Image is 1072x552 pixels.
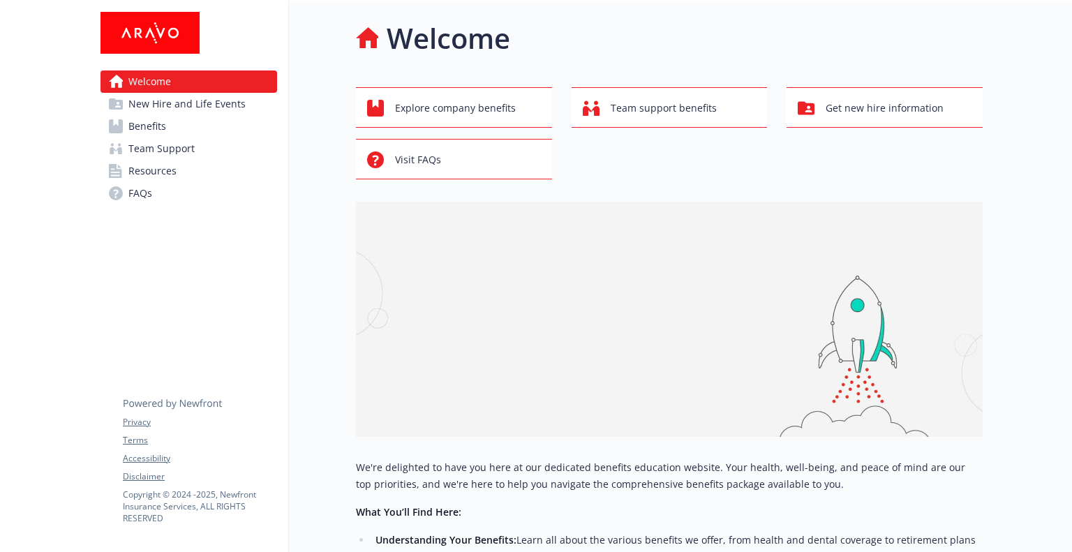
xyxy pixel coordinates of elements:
[356,87,552,128] button: Explore company benefits
[128,115,166,137] span: Benefits
[395,147,441,173] span: Visit FAQs
[128,93,246,115] span: New Hire and Life Events
[100,70,277,93] a: Welcome
[123,452,276,465] a: Accessibility
[787,87,983,128] button: Get new hire information
[100,182,277,204] a: FAQs
[128,137,195,160] span: Team Support
[356,459,983,493] p: We're delighted to have you here at our dedicated benefits education website. Your health, well-b...
[100,115,277,137] a: Benefits
[356,505,461,519] strong: What You’ll Find Here:
[826,95,944,121] span: Get new hire information
[611,95,717,121] span: Team support benefits
[123,470,276,483] a: Disclaimer
[375,533,516,546] strong: Understanding Your Benefits:
[128,182,152,204] span: FAQs
[123,416,276,428] a: Privacy
[395,95,516,121] span: Explore company benefits
[356,202,983,437] img: overview page banner
[572,87,768,128] button: Team support benefits
[100,160,277,182] a: Resources
[123,434,276,447] a: Terms
[356,139,552,179] button: Visit FAQs
[100,93,277,115] a: New Hire and Life Events
[123,488,276,524] p: Copyright © 2024 - 2025 , Newfront Insurance Services, ALL RIGHTS RESERVED
[128,160,177,182] span: Resources
[100,137,277,160] a: Team Support
[387,17,510,59] h1: Welcome
[128,70,171,93] span: Welcome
